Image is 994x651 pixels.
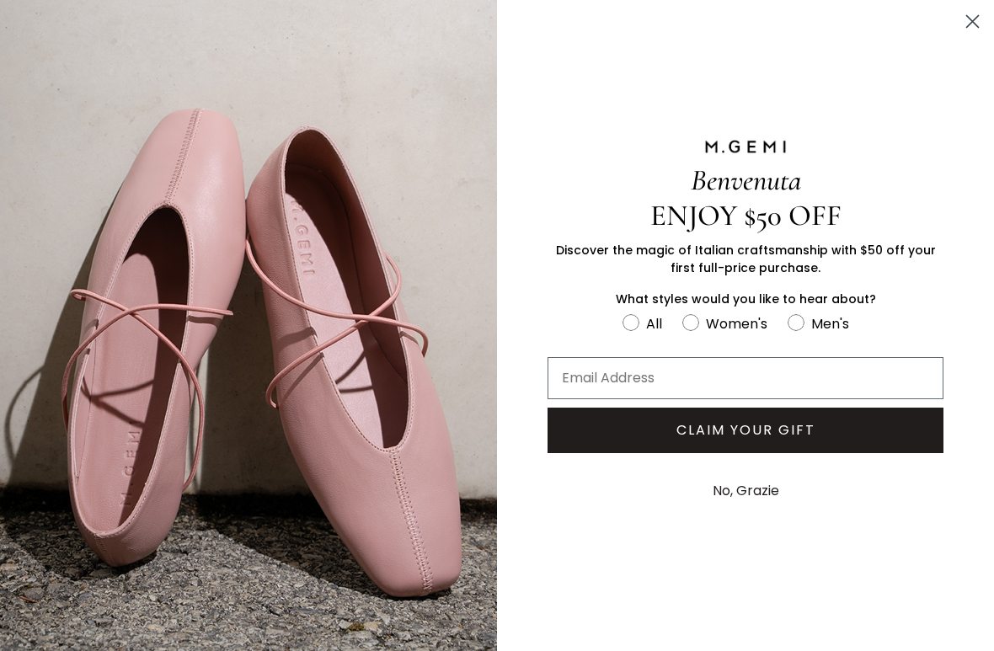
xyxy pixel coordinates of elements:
[691,163,801,198] span: Benvenuta
[646,313,662,334] div: All
[548,357,943,399] input: Email Address
[703,139,788,154] img: M.GEMI
[706,313,767,334] div: Women's
[616,291,876,307] span: What styles would you like to hear about?
[811,313,849,334] div: Men's
[548,408,943,453] button: CLAIM YOUR GIFT
[958,7,987,36] button: Close dialog
[704,470,788,512] button: No, Grazie
[556,242,936,276] span: Discover the magic of Italian craftsmanship with $50 off your first full-price purchase.
[650,198,842,233] span: ENJOY $50 OFF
